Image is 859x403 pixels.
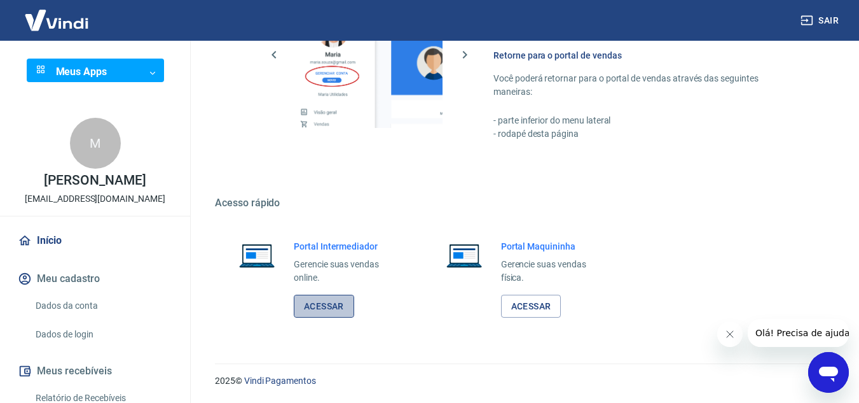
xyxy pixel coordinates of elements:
[294,295,354,318] a: Acessar
[501,258,607,285] p: Gerencie suas vendas física.
[493,49,798,62] h6: Retorne para o portal de vendas
[294,258,399,285] p: Gerencie suas vendas online.
[501,240,607,253] h6: Portal Maquininha
[501,295,561,318] a: Acessar
[8,9,107,19] span: Olá! Precisa de ajuda?
[15,357,175,385] button: Meus recebíveis
[230,240,284,271] img: Imagem de um notebook aberto
[493,114,798,127] p: - parte inferior do menu lateral
[15,265,175,293] button: Meu cadastro
[44,174,146,187] p: [PERSON_NAME]
[15,1,98,39] img: Vindi
[244,376,316,386] a: Vindi Pagamentos
[25,192,165,206] p: [EMAIL_ADDRESS][DOMAIN_NAME]
[493,127,798,141] p: - rodapé desta página
[717,322,743,347] iframe: Fechar mensagem
[31,293,175,319] a: Dados da conta
[798,9,844,32] button: Sair
[493,72,798,99] p: Você poderá retornar para o portal de vendas através das seguintes maneiras:
[31,322,175,348] a: Dados de login
[215,374,828,388] p: 2025 ©
[437,240,491,271] img: Imagem de um notebook aberto
[215,197,828,209] h5: Acesso rápido
[808,352,849,393] iframe: Botão para abrir a janela de mensagens
[70,118,121,169] div: M
[748,319,849,347] iframe: Mensagem da empresa
[294,240,399,253] h6: Portal Intermediador
[15,227,175,255] a: Início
